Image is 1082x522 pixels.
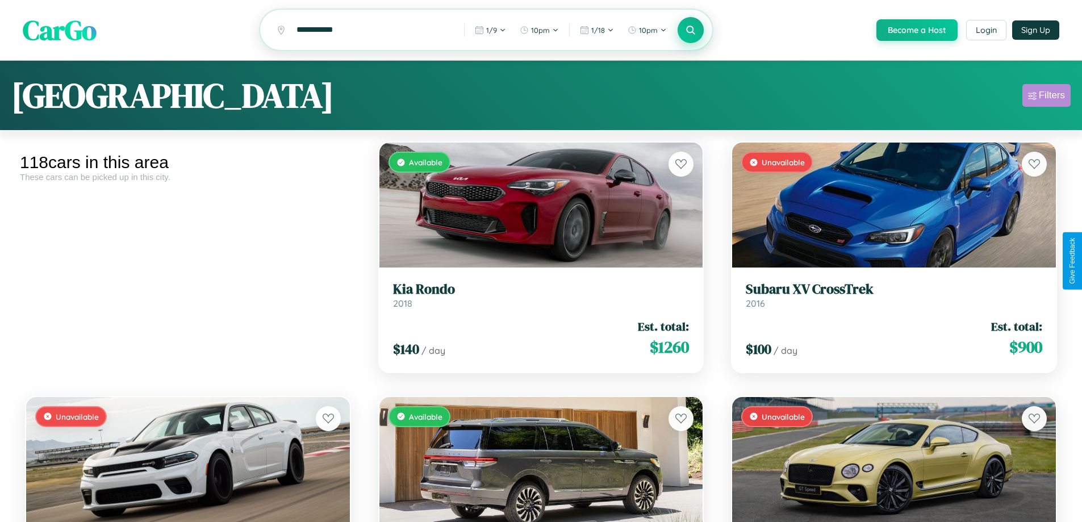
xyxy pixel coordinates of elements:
span: / day [774,345,797,356]
span: Available [409,412,442,421]
button: Filters [1022,84,1071,107]
button: Become a Host [876,19,958,41]
button: Sign Up [1012,20,1059,40]
span: Est. total: [991,318,1042,335]
span: $ 1260 [650,336,689,358]
span: Unavailable [56,412,99,421]
span: $ 140 [393,340,419,358]
span: Available [409,157,442,167]
div: Give Feedback [1068,238,1076,284]
span: $ 100 [746,340,771,358]
h1: [GEOGRAPHIC_DATA] [11,72,334,119]
span: / day [421,345,445,356]
h3: Kia Rondo [393,281,690,298]
div: 118 cars in this area [20,153,356,172]
a: Subaru XV CrossTrek2016 [746,281,1042,309]
span: 1 / 18 [591,26,605,35]
button: 10pm [514,21,565,39]
span: Unavailable [762,412,805,421]
h3: Subaru XV CrossTrek [746,281,1042,298]
button: 10pm [622,21,672,39]
span: 10pm [639,26,658,35]
span: CarGo [23,11,97,49]
div: Filters [1039,90,1065,101]
span: Est. total: [638,318,689,335]
button: 1/18 [574,21,620,39]
button: 1/9 [469,21,512,39]
span: Unavailable [762,157,805,167]
div: These cars can be picked up in this city. [20,172,356,182]
span: 2016 [746,298,765,309]
a: Kia Rondo2018 [393,281,690,309]
span: 10pm [531,26,550,35]
button: Login [966,20,1006,40]
span: 2018 [393,298,412,309]
span: $ 900 [1009,336,1042,358]
span: 1 / 9 [486,26,497,35]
